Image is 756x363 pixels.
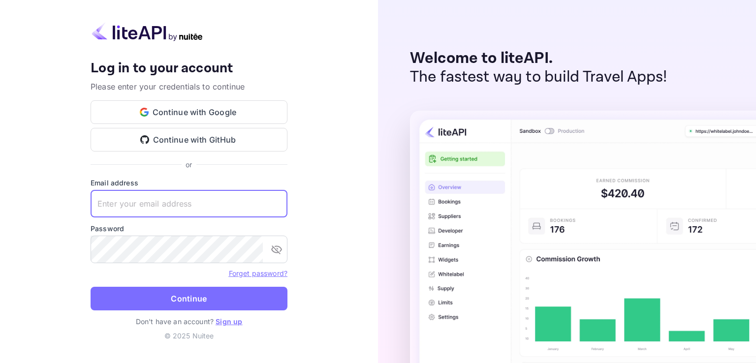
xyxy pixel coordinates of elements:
button: Continue with GitHub [91,128,287,151]
button: toggle password visibility [267,240,286,259]
label: Email address [91,178,287,188]
button: Continue [91,287,287,310]
a: Sign up [216,317,242,326]
a: Forget password? [229,269,287,277]
label: Password [91,223,287,234]
p: The fastest way to build Travel Apps! [410,68,667,87]
p: © 2025 Nuitee [91,331,287,341]
button: Continue with Google [91,100,287,124]
h4: Log in to your account [91,60,287,77]
input: Enter your email address [91,190,287,217]
p: or [186,159,192,170]
img: liteapi [91,22,204,41]
p: Welcome to liteAPI. [410,49,667,68]
p: Please enter your credentials to continue [91,81,287,92]
a: Forget password? [229,268,287,278]
p: Don't have an account? [91,316,287,327]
